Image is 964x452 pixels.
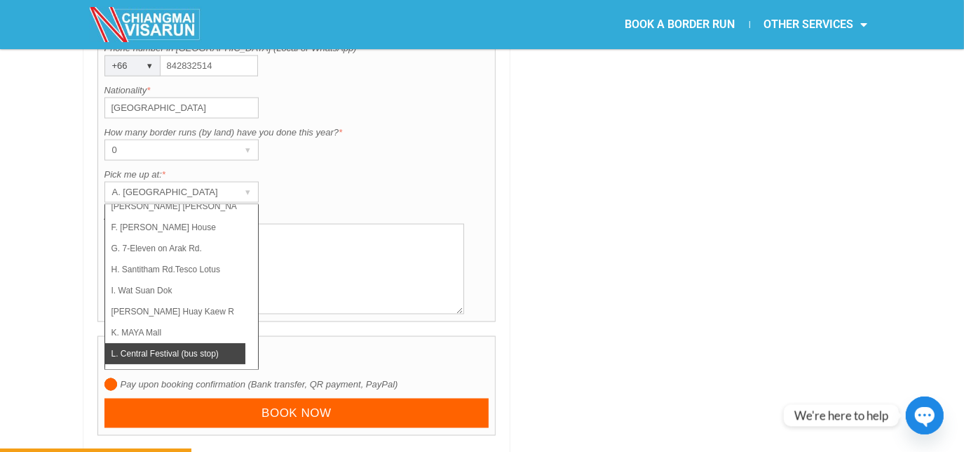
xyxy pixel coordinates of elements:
[105,196,245,217] li: [PERSON_NAME] [PERSON_NAME] (Thapae)
[482,8,882,41] nav: Menu
[105,259,245,280] li: H. Santitham Rd.Tesco Lotus
[104,126,489,140] label: How many border runs (by land) have you done this year?
[105,217,245,238] li: F. [PERSON_NAME] House
[105,182,231,202] div: A. [GEOGRAPHIC_DATA]
[104,399,489,429] input: Book now
[104,343,489,378] h4: Order
[140,56,160,76] div: ▾
[611,8,749,41] a: BOOK A BORDER RUN
[104,210,489,224] label: Additional request if any
[105,140,231,160] div: 0
[104,168,489,182] label: Pick me up at:
[238,140,258,160] div: ▾
[105,238,245,259] li: G. 7-Eleven on Arak Rd.
[238,182,258,202] div: ▾
[105,343,245,364] li: L. Central Festival (bus stop)
[105,301,245,322] li: [PERSON_NAME] Huay Kaew Rd. [GEOGRAPHIC_DATA]
[105,280,245,301] li: I. Wat Suan Dok
[105,322,245,343] li: K. MAYA Mall
[104,378,489,392] label: Pay upon booking confirmation (Bank transfer, QR payment, PayPal)
[750,8,882,41] a: OTHER SERVICES
[104,84,489,98] label: Nationality
[105,56,133,76] div: +66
